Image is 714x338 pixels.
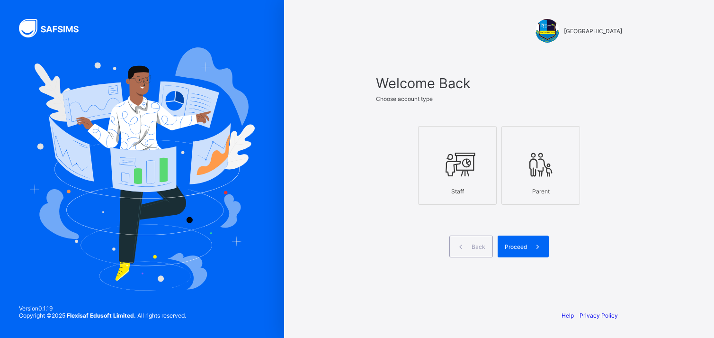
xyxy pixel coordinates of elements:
span: Welcome Back [376,75,622,91]
div: Staff [423,183,491,200]
img: Hero Image [29,47,255,290]
a: Help [562,312,574,319]
span: Version 0.1.19 [19,305,186,312]
span: Choose account type [376,95,433,102]
a: Privacy Policy [580,312,618,319]
span: Proceed [505,243,527,250]
span: [GEOGRAPHIC_DATA] [564,27,622,35]
img: SAFSIMS Logo [19,19,90,37]
span: Back [472,243,485,250]
strong: Flexisaf Edusoft Limited. [67,312,136,319]
div: Parent [507,183,575,200]
span: Copyright © 2025 All rights reserved. [19,312,186,319]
